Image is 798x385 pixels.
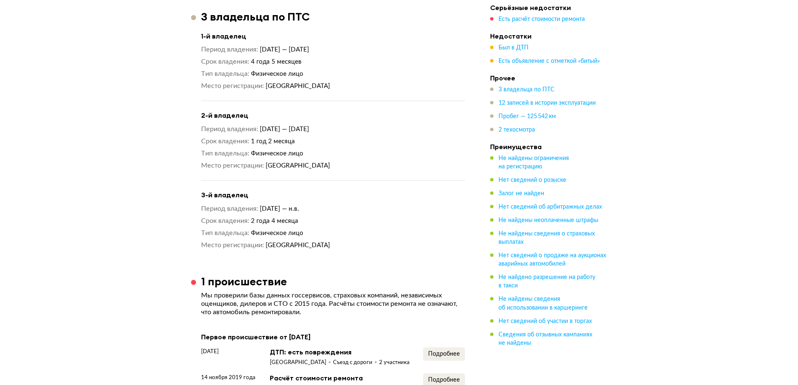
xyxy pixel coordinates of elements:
[201,137,249,146] dt: Срок владения
[428,351,460,357] span: Подробнее
[201,45,258,54] dt: Период владения
[201,217,249,225] dt: Срок владения
[498,100,596,106] span: 12 записей в истории эксплуатации
[333,359,379,367] div: Съезд с дороги
[201,82,264,90] dt: Место регистрации
[498,217,598,223] span: Не найдены неоплаченные штрафы
[498,296,588,310] span: Не найдены сведения об использовании в каршеринге
[423,347,465,361] button: Подробнее
[251,71,303,77] span: Физическое лицо
[498,204,602,210] span: Нет сведений об арбитражных делах
[498,253,606,267] span: Нет сведений о продаже на аукционах аварийных автомобилей
[201,111,465,120] h4: 2-й владелец
[498,45,529,51] span: Был в ДТП
[498,274,595,289] span: Не найдено разрешение на работу в такси
[201,241,264,250] dt: Место регистрации
[490,3,607,12] h4: Серьёзные недостатки
[201,275,287,288] h3: 1 происшествие
[201,373,256,382] span: 14 ноября 2019 года
[201,32,465,41] h4: 1-й владелец
[498,16,585,22] span: Есть расчёт стоимости ремонта
[201,161,264,170] dt: Место регистрации
[251,218,298,224] span: 2 года 4 месяца
[498,231,595,245] span: Не найдены сведения о страховых выплатах
[201,10,310,23] h3: 3 владельца по ПТС
[251,138,295,145] span: 1 год 2 месяца
[498,318,592,324] span: Нет сведений об участии в торгах
[498,87,555,93] span: 3 владельца по ПТС
[201,347,219,356] span: [DATE]
[251,230,303,236] span: Физическое лицо
[490,32,607,40] h4: Недостатки
[270,359,333,367] div: [GEOGRAPHIC_DATA]
[201,70,249,78] dt: Тип владельца
[266,163,330,169] span: [GEOGRAPHIC_DATA]
[201,204,258,213] dt: Период владения
[201,125,258,134] dt: Период владения
[251,150,303,157] span: Физическое лицо
[498,191,544,196] span: Залог не найден
[490,142,607,151] h4: Преимущества
[260,47,309,53] span: [DATE] — [DATE]
[201,229,249,238] dt: Тип владельца
[260,206,299,212] span: [DATE] — н.в.
[201,191,465,199] h4: 3-й владелец
[498,331,592,346] span: Сведения об отзывных кампаниях не найдены
[201,57,249,66] dt: Срок владения
[266,83,330,89] span: [GEOGRAPHIC_DATA]
[201,149,249,158] dt: Тип владельца
[266,242,330,248] span: [GEOGRAPHIC_DATA]
[498,127,535,133] span: 2 техосмотра
[379,359,410,367] div: 2 участника
[251,59,302,65] span: 4 года 5 месяцев
[201,291,465,316] p: Мы проверили базы данных госсервисов, страховых компаний, независимых оценщиков, дилеров и СТО с ...
[428,377,460,383] span: Подробнее
[201,331,465,342] div: Первое происшествие от [DATE]
[498,114,556,119] span: Пробег — 125 542 км
[490,74,607,82] h4: Прочее
[260,126,309,132] span: [DATE] — [DATE]
[498,155,569,170] span: Не найдены ограничения на регистрацию
[270,373,363,382] div: Расчёт стоимости ремонта
[498,177,566,183] span: Нет сведений о розыске
[498,58,600,64] span: Есть объявление с отметкой «битый»
[270,347,410,357] div: ДТП: есть повреждения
